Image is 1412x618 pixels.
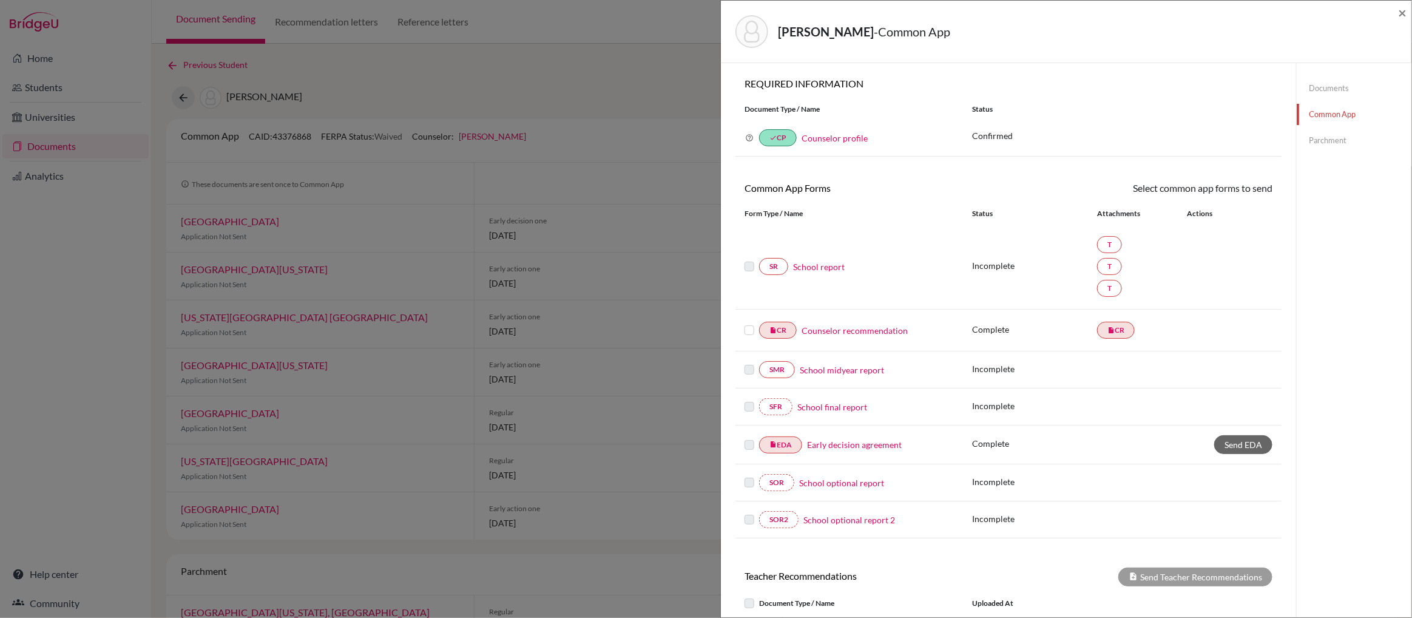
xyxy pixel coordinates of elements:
a: School midyear report [800,364,884,376]
div: Uploaded at [963,596,1145,611]
p: Complete [972,323,1097,336]
button: Close [1398,5,1407,20]
p: Incomplete [972,399,1097,412]
a: School optional report 2 [803,514,895,526]
p: Incomplete [972,259,1097,272]
a: doneCP [759,129,797,146]
p: Confirmed [972,129,1272,142]
span: × [1398,4,1407,21]
i: insert_drive_file [1107,327,1115,334]
div: Document Type / Name [735,104,963,115]
i: insert_drive_file [769,441,777,448]
a: insert_drive_fileCR [759,322,797,339]
a: SOR2 [759,511,799,528]
p: Complete [972,437,1097,450]
a: Early decision agreement [807,438,902,451]
div: Form Type / Name [735,208,963,219]
div: Document Type / Name [735,596,963,611]
div: Status [972,208,1097,219]
p: Incomplete [972,362,1097,375]
span: - Common App [874,24,950,39]
strong: [PERSON_NAME] [778,24,874,39]
span: Send EDA [1225,440,1262,450]
a: School optional report [799,477,884,489]
div: Attachments [1097,208,1172,219]
h6: Teacher Recommendations [735,570,1008,582]
a: insert_drive_fileEDA [759,436,802,453]
i: done [769,134,777,141]
a: Documents [1297,78,1411,99]
a: Common App [1297,104,1411,125]
a: School final report [797,401,867,413]
a: T [1097,236,1122,253]
a: Parchment [1297,130,1411,151]
div: Send Teacher Recommendations [1118,568,1272,586]
h6: REQUIRED INFORMATION [735,78,1282,89]
div: Status [963,104,1282,115]
a: SFR [759,398,792,415]
div: Actions [1172,208,1248,219]
a: Send EDA [1214,435,1272,454]
a: Counselor recommendation [802,324,908,337]
p: Incomplete [972,512,1097,525]
a: School report [793,260,845,273]
a: Counselor profile [802,133,868,143]
h6: Common App Forms [735,182,1008,194]
a: insert_drive_fileCR [1097,322,1135,339]
p: Incomplete [972,475,1097,488]
i: insert_drive_file [769,327,777,334]
a: T [1097,280,1122,297]
div: Select common app forms to send [1008,181,1282,195]
a: SOR [759,474,794,491]
a: SR [759,258,788,275]
a: T [1097,258,1122,275]
a: SMR [759,361,795,378]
